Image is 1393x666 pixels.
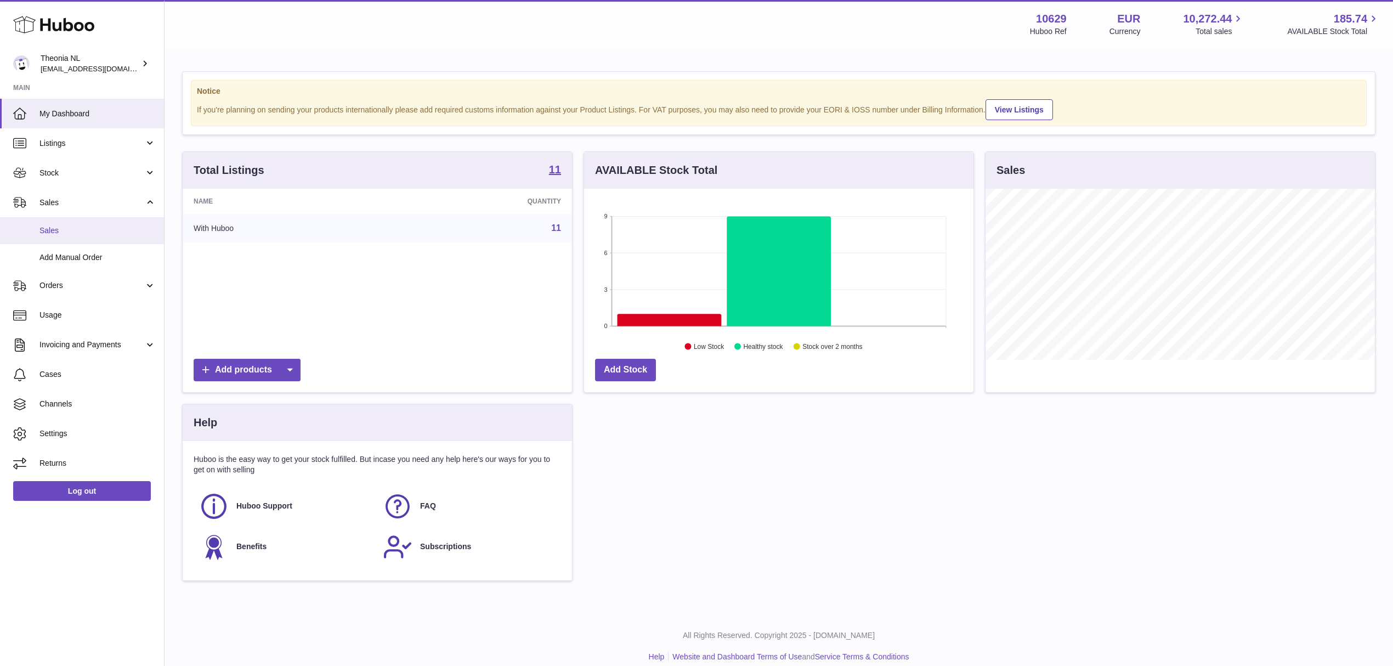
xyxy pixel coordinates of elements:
[1030,26,1067,37] div: Huboo Ref
[669,652,909,662] li: and
[1196,26,1244,37] span: Total sales
[41,64,161,73] span: [EMAIL_ADDRESS][DOMAIN_NAME]
[802,343,862,351] text: Stock over 2 months
[604,250,607,256] text: 6
[996,163,1025,178] h3: Sales
[604,323,607,329] text: 0
[1036,12,1067,26] strong: 10629
[39,225,156,236] span: Sales
[183,214,388,242] td: With Huboo
[39,458,156,469] span: Returns
[420,501,436,511] span: FAQ
[39,197,144,208] span: Sales
[383,492,556,521] a: FAQ
[236,501,292,511] span: Huboo Support
[672,652,802,661] a: Website and Dashboard Terms of Use
[39,428,156,439] span: Settings
[39,280,144,291] span: Orders
[39,109,156,119] span: My Dashboard
[173,630,1384,641] p: All Rights Reserved. Copyright 2025 - [DOMAIN_NAME]
[694,343,724,351] text: Low Stock
[1117,12,1140,26] strong: EUR
[815,652,909,661] a: Service Terms & Conditions
[1183,12,1244,37] a: 10,272.44 Total sales
[986,99,1053,120] a: View Listings
[604,213,607,219] text: 9
[39,168,144,178] span: Stock
[595,359,656,381] a: Add Stock
[236,541,267,552] span: Benefits
[1109,26,1141,37] div: Currency
[604,286,607,293] text: 3
[551,223,561,233] a: 11
[13,481,151,501] a: Log out
[39,340,144,350] span: Invoicing and Payments
[194,415,217,430] h3: Help
[13,55,30,72] img: info@wholesomegoods.eu
[1287,26,1380,37] span: AVAILABLE Stock Total
[183,189,388,214] th: Name
[1287,12,1380,37] a: 185.74 AVAILABLE Stock Total
[39,252,156,263] span: Add Manual Order
[194,359,301,381] a: Add products
[41,53,139,74] div: Theonia NL
[39,138,144,149] span: Listings
[194,454,561,475] p: Huboo is the easy way to get your stock fulfilled. But incase you need any help here's our ways f...
[649,652,665,661] a: Help
[197,98,1361,120] div: If you're planning on sending your products internationally please add required customs informati...
[1334,12,1367,26] span: 185.74
[39,369,156,380] span: Cases
[383,532,556,562] a: Subscriptions
[595,163,717,178] h3: AVAILABLE Stock Total
[388,189,572,214] th: Quantity
[1183,12,1232,26] span: 10,272.44
[549,164,561,177] a: 11
[39,310,156,320] span: Usage
[199,532,372,562] a: Benefits
[549,164,561,175] strong: 11
[197,86,1361,97] strong: Notice
[194,163,264,178] h3: Total Listings
[199,492,372,521] a: Huboo Support
[420,541,471,552] span: Subscriptions
[39,399,156,409] span: Channels
[743,343,783,351] text: Healthy stock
